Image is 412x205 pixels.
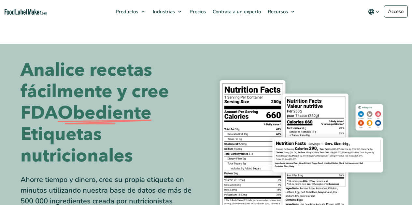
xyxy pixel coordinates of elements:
font: Productos [116,8,138,15]
font: Contrata a un experto [213,8,261,15]
font: Analice recetas fácilmente y cree FDA [21,58,169,125]
font: Precios [190,8,206,15]
a: Acceso [384,5,408,18]
font: Etiquetas nutricionales [21,122,133,168]
font: Recursos [268,8,288,15]
font: Acceso [388,8,404,15]
font: Obediente [58,101,151,125]
font: Industrias [153,8,175,15]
